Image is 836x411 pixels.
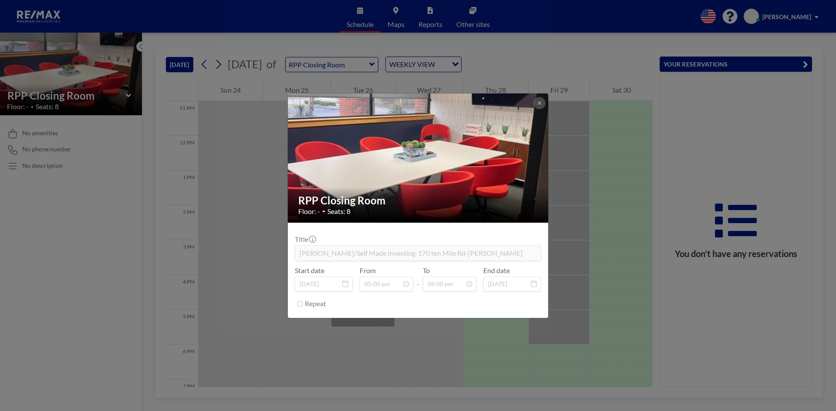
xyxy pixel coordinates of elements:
[295,235,315,244] label: Title
[295,246,541,261] input: (No title)
[305,299,326,308] label: Repeat
[295,266,324,275] label: Start date
[423,266,430,275] label: To
[298,194,539,207] h2: RPP Closing Room
[360,266,376,275] label: From
[327,207,351,216] span: Seats: 8
[322,208,325,214] span: •
[483,266,510,275] label: End date
[417,269,419,288] span: -
[298,207,320,216] span: Floor: -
